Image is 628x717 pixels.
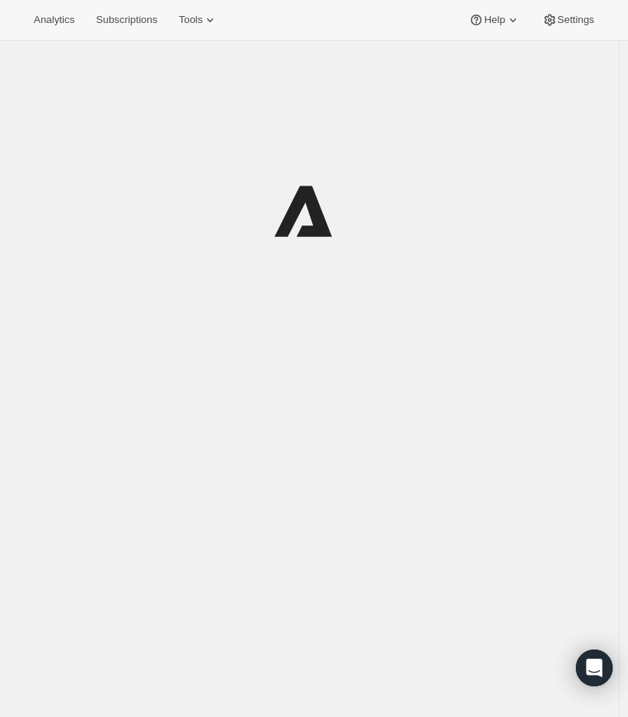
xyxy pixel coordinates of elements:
[533,9,603,31] button: Settings
[169,9,227,31] button: Tools
[459,9,529,31] button: Help
[484,14,505,26] span: Help
[557,14,594,26] span: Settings
[34,14,74,26] span: Analytics
[87,9,166,31] button: Subscriptions
[96,14,157,26] span: Subscriptions
[25,9,84,31] button: Analytics
[576,650,613,686] div: Open Intercom Messenger
[179,14,202,26] span: Tools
